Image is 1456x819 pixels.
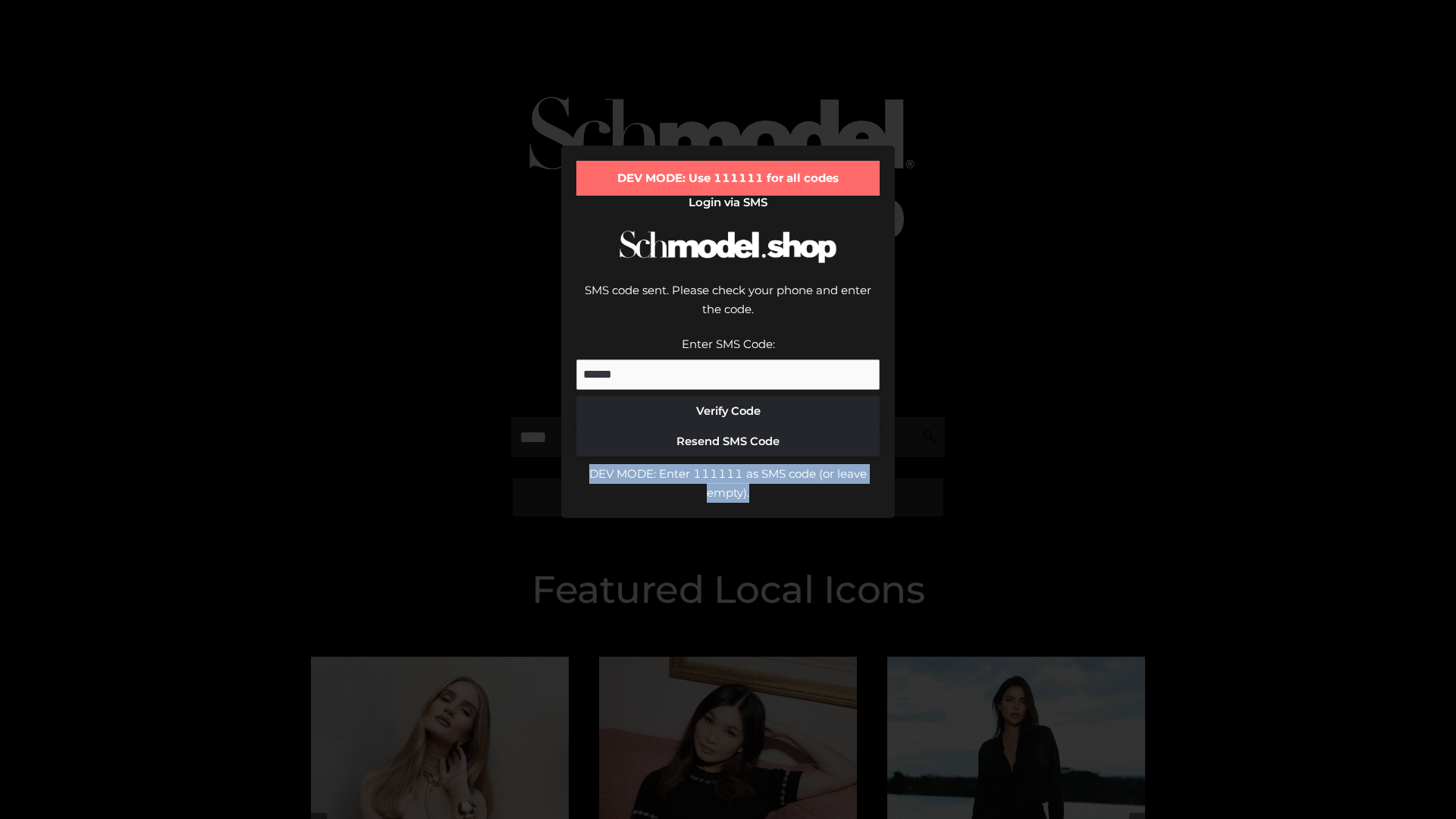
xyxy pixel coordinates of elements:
button: Verify Code [576,396,880,426]
div: DEV MODE: Use 111111 for all codes [576,161,880,196]
label: Enter SMS Code: [682,337,775,351]
div: DEV MODE: Enter 111111 as SMS code (or leave empty). [576,464,880,503]
div: SMS code sent. Please check your phone and enter the code. [576,281,880,334]
button: Resend SMS Code [576,426,880,457]
img: Schmodel Logo [614,217,842,277]
h2: Login via SMS [576,196,880,209]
